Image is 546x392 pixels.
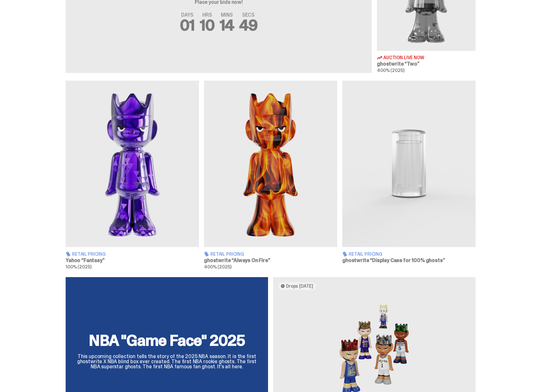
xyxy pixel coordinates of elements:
[210,252,244,256] span: Retail Pricing
[66,81,199,247] img: Fantasy
[200,12,215,18] span: HRS
[73,354,260,369] p: This upcoming collection tells the story of the 2025 NBA season. It is the first ghostwrite X NBA...
[239,15,257,35] span: 49
[286,284,313,289] span: Drops [DATE]
[239,12,257,18] span: SECS
[204,258,337,263] h3: ghostwrite “Always On Fire”
[220,15,234,35] span: 14
[72,252,106,256] span: Retail Pricing
[342,258,476,263] h3: ghostwrite “Display Case for 100% ghosts”
[342,81,476,247] img: Display Case for 100% ghosts
[342,81,476,269] a: Display Case for 100% ghosts Retail Pricing
[349,252,382,256] span: Retail Pricing
[377,61,476,67] h3: ghostwrite “Two”
[220,12,234,18] span: MINS
[180,12,195,18] span: DAYS
[180,15,195,35] span: 01
[66,81,199,269] a: Fantasy Retail Pricing
[66,258,199,263] h3: Yahoo “Fantasy”
[377,68,404,73] span: 400% (2025)
[66,264,91,270] span: 100% (2025)
[204,264,231,270] span: 400% (2025)
[204,81,337,269] a: Always On Fire Retail Pricing
[73,333,260,348] h2: NBA "Game Face" 2025
[383,55,424,60] span: Auction Live Now
[204,81,337,247] img: Always On Fire
[200,15,215,35] span: 10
